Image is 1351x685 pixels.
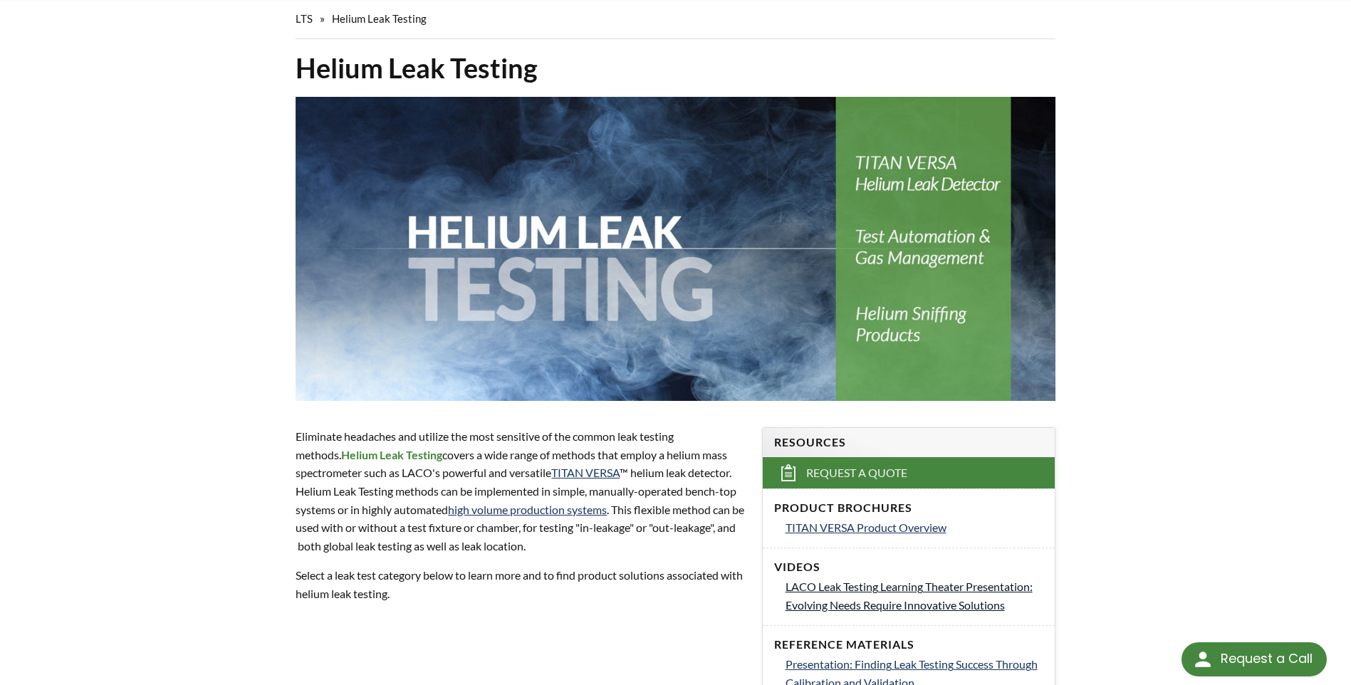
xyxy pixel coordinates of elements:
[786,521,946,534] span: TITAN VERSA Product Overview
[296,427,744,555] p: Eliminate headaches and utilize the most sensitive of the common leak testing methods. covers a w...
[774,501,1043,516] h4: Product Brochures
[296,97,1055,401] img: Helium Leak Testing header
[341,448,442,461] strong: Helium Leak Testing
[1182,642,1327,676] div: Request a Call
[774,435,1043,450] h4: Resources
[774,560,1043,575] h4: Videos
[448,503,607,516] a: high volume production systems
[296,51,1055,85] h1: Helium Leak Testing
[296,566,744,602] p: Select a leak test category below to learn more and to find product solutions associated with hel...
[806,466,907,481] span: Request a Quote
[786,577,1043,614] a: LACO Leak Testing Learning Theater Presentation: Evolving Needs Require Innovative Solutions
[786,580,1033,612] span: LACO Leak Testing Learning Theater Presentation: Evolving Needs Require Innovative Solutions
[296,12,313,25] span: LTS
[763,457,1055,488] a: Request a Quote
[551,466,620,479] a: TITAN VERSA
[332,12,427,25] span: Helium Leak Testing
[1191,648,1214,671] img: round button
[774,637,1043,652] h4: Reference Materials
[786,518,1043,537] a: TITAN VERSA Product Overview
[1221,642,1313,675] div: Request a Call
